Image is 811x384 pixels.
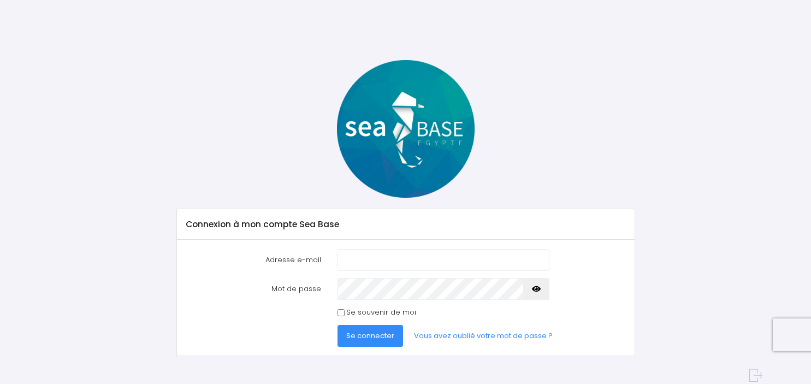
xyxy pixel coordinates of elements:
button: Se connecter [338,325,403,347]
label: Se souvenir de moi [346,307,416,318]
label: Mot de passe [177,278,329,300]
label: Adresse e-mail [177,249,329,271]
div: Connexion à mon compte Sea Base [177,209,635,240]
a: Vous avez oublié votre mot de passe ? [405,325,561,347]
span: Se connecter [346,330,394,341]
